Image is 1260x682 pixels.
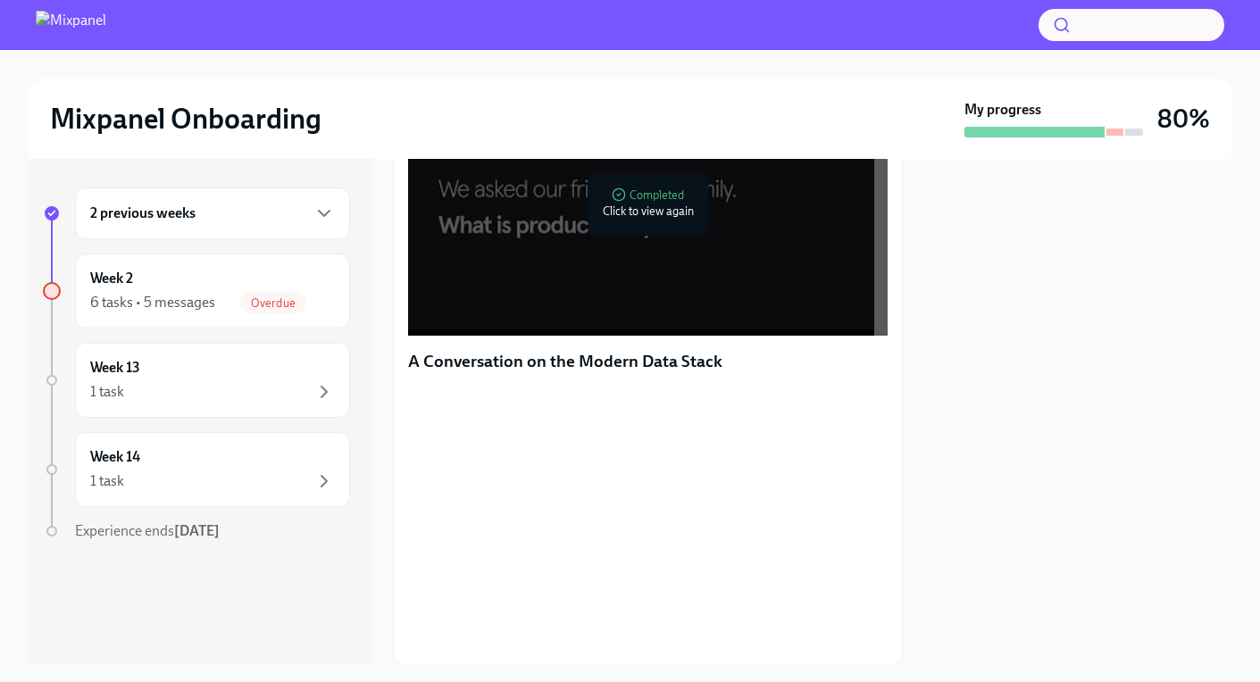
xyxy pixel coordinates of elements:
[90,269,133,288] h6: Week 2
[36,11,106,39] img: Mixpanel
[43,343,350,418] a: Week 131 task
[240,296,306,310] span: Overdue
[90,358,140,378] h6: Week 13
[50,101,321,137] h2: Mixpanel Onboarding
[90,293,215,312] div: 6 tasks • 5 messages
[964,100,1041,120] strong: My progress
[90,471,124,491] div: 1 task
[1157,103,1210,135] h3: 80%
[408,350,888,373] p: A Conversation on the Modern Data Stack
[174,522,220,539] strong: [DATE]
[90,204,196,223] h6: 2 previous weeks
[75,187,350,239] div: 2 previous weeks
[75,522,220,539] span: Experience ends
[43,432,350,507] a: Week 141 task
[90,447,140,467] h6: Week 14
[408,387,874,650] iframe: Business intelligence, product analytics, or both? A conversation on the modern data stack
[90,382,124,402] div: 1 task
[43,254,350,329] a: Week 26 tasks • 5 messagesOverdue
